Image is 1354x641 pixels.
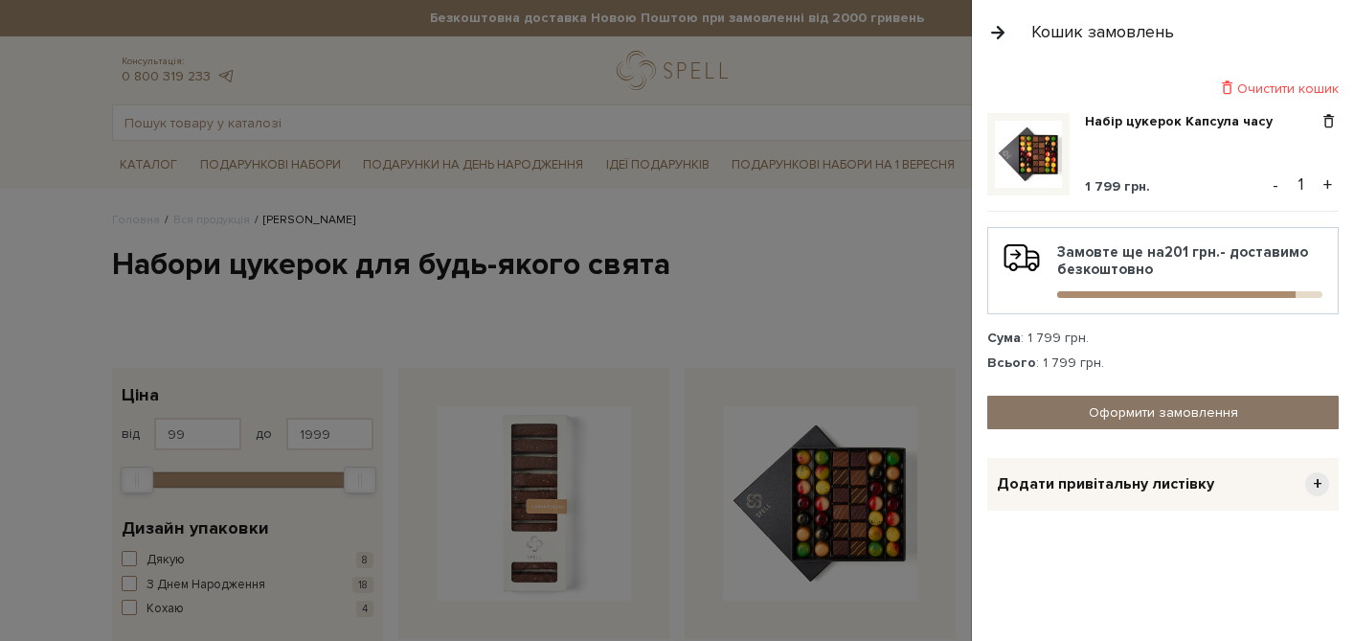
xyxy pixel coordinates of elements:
a: Оформити замовлення [987,396,1339,429]
button: - [1266,171,1285,199]
div: : 1 799 грн. [987,355,1339,372]
span: Додати привітальну листівку [997,474,1214,494]
button: + [1317,171,1339,199]
div: Кошик замовлень [1031,21,1174,43]
div: Очистити кошик [987,80,1339,98]
strong: Сума [987,330,1021,346]
span: + [1305,472,1329,496]
b: 201 грн. [1164,243,1220,261]
div: Замовте ще на - доставимо безкоштовно [1004,243,1322,298]
div: : 1 799 грн. [987,330,1339,347]
img: Набір цукерок Капсула часу [995,121,1062,188]
strong: Всього [987,355,1036,371]
span: 1 799 грн. [1085,178,1150,195]
a: Набір цукерок Капсула часу [1085,113,1287,130]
